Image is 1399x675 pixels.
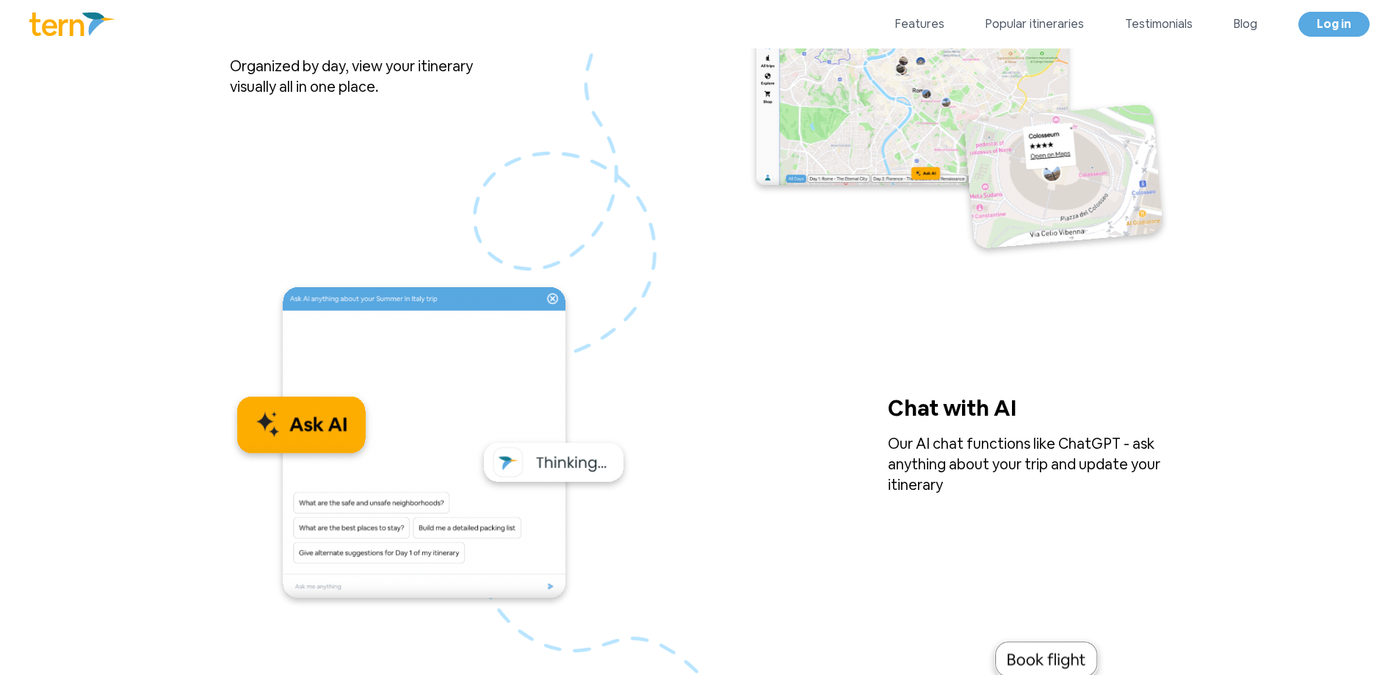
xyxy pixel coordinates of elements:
img: Logo [29,12,115,36]
a: Testimonials [1125,15,1193,33]
a: Log in [1298,12,1370,37]
p: Organized by day, view your itinerary visually all in one place. [230,56,512,97]
a: Blog [1234,15,1257,33]
p: Chat with AI [888,395,1123,433]
img: ask_ai.02a891be.svg [230,282,632,609]
span: Log in [1317,16,1351,32]
p: Our AI chat functions like ChatGPT - ask anything about your trip and update your itinerary [888,433,1170,495]
a: Features [895,15,944,33]
a: Popular itineraries [986,15,1084,33]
